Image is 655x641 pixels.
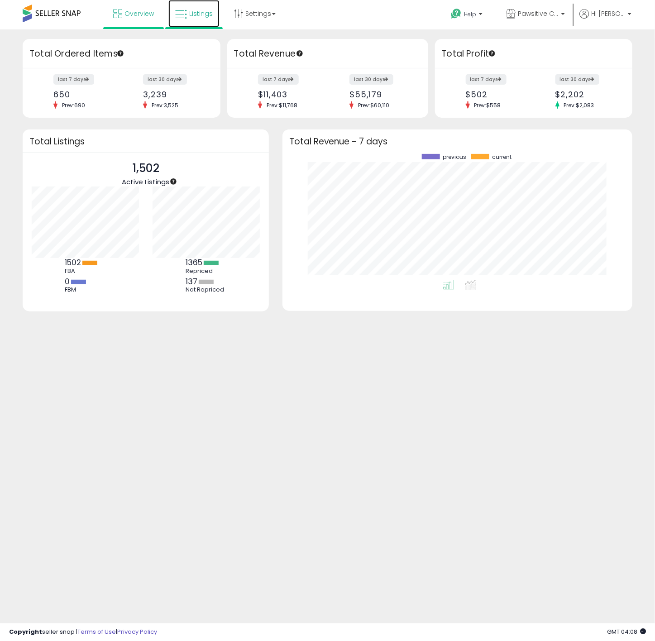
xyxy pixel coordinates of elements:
span: previous [443,154,467,160]
b: 1365 [186,257,202,268]
div: $502 [466,90,527,99]
span: Help [464,10,476,18]
a: Help [444,1,492,29]
p: 1,502 [122,160,169,177]
h3: Total Revenue [234,48,421,60]
label: last 7 days [53,74,94,85]
span: Prev: $11,768 [262,101,302,109]
h3: Total Ordered Items [29,48,214,60]
label: last 7 days [258,74,299,85]
h3: Total Listings [29,138,262,145]
div: Not Repriced [186,286,226,293]
label: last 7 days [466,74,507,85]
div: Repriced [186,268,226,275]
div: Tooltip anchor [296,49,304,57]
span: Hi [PERSON_NAME] [591,9,625,18]
span: Prev: 3,525 [147,101,183,109]
span: Prev: 690 [57,101,90,109]
label: last 30 days [349,74,393,85]
b: 0 [65,276,70,287]
div: FBM [65,286,105,293]
label: last 30 days [143,74,187,85]
div: $11,403 [258,90,320,99]
span: Prev: $60,110 [354,101,394,109]
div: Tooltip anchor [169,177,177,186]
span: Prev: $558 [470,101,506,109]
span: current [492,154,512,160]
div: Tooltip anchor [116,49,124,57]
a: Hi [PERSON_NAME] [579,9,631,29]
b: 1502 [65,257,81,268]
h3: Total Revenue - 7 days [289,138,626,145]
b: 137 [186,276,197,287]
div: 3,239 [143,90,204,99]
div: FBA [65,268,105,275]
div: 650 [53,90,115,99]
div: $2,202 [555,90,617,99]
div: $55,179 [349,90,412,99]
div: Tooltip anchor [488,49,496,57]
h3: Total Profit [442,48,626,60]
span: Listings [189,9,213,18]
label: last 30 days [555,74,599,85]
span: Active Listings [122,177,169,187]
span: Prev: $2,083 [559,101,599,109]
span: Pawsitive Catitude CA [518,9,559,18]
span: Overview [124,9,154,18]
i: Get Help [450,8,462,19]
